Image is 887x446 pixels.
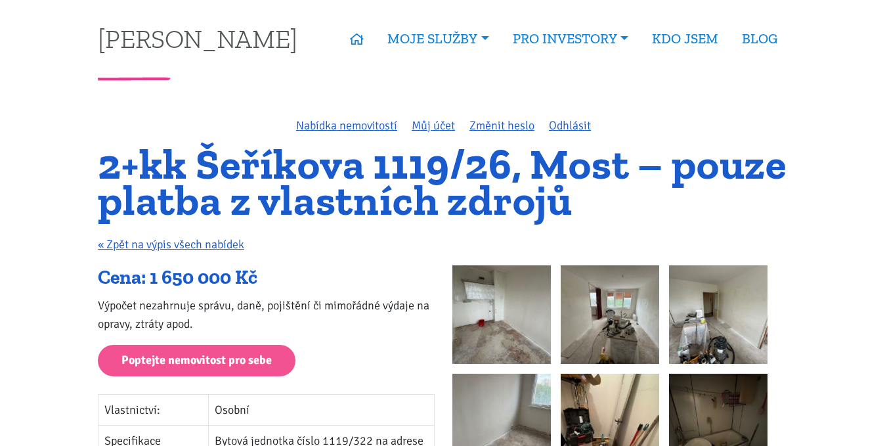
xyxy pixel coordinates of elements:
a: Můj účet [412,118,455,133]
a: Poptejte nemovitost pro sebe [98,345,295,377]
td: Vlastnictví: [98,395,209,426]
a: Změnit heslo [469,118,534,133]
a: BLOG [730,24,789,54]
a: KDO JSEM [640,24,730,54]
a: Nabídka nemovitostí [296,118,397,133]
p: Výpočet nezahrnuje správu, daně, pojištění či mimořádné výdaje na opravy, ztráty apod. [98,296,435,333]
div: Cena: 1 650 000 Kč [98,265,435,290]
td: Osobní [209,395,435,426]
a: « Zpět na výpis všech nabídek [98,237,244,252]
a: Odhlásit [549,118,591,133]
a: PRO INVESTORY [501,24,640,54]
a: MOJE SLUŽBY [376,24,500,54]
a: [PERSON_NAME] [98,26,297,51]
h1: 2+kk Šeříkova 1119/26, Most – pouze platba z vlastních zdrojů [98,146,789,218]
